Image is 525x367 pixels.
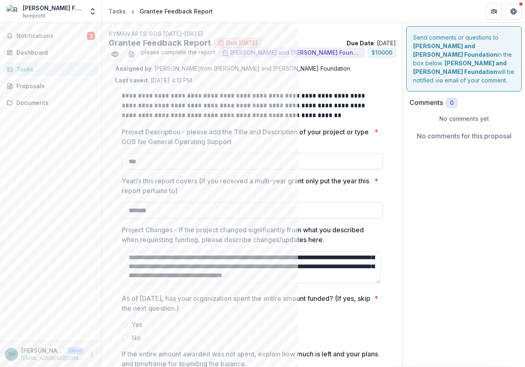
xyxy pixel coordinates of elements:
p: No comments yet [409,114,518,123]
div: [PERSON_NAME] Foundation [23,4,84,12]
span: please complete the report [141,48,215,61]
span: 0 [450,100,454,107]
span: $ 10000 [372,49,392,56]
p: [DATE] 4:13 PM [115,76,192,85]
p: Project Changes - If the project changed significantly from what you described when requesting fu... [122,225,378,245]
h2: Comments [409,99,443,107]
p: No comments for this proposal [417,131,512,141]
a: Documents [3,96,98,109]
span: Notifications [16,33,87,40]
button: More [87,349,97,359]
p: [PERSON_NAME] [21,346,64,355]
p: Project Description - please add the Title and Description of your project or type GOS for Genera... [122,127,371,147]
strong: Last saved: [115,77,149,84]
span: Nonprofit [23,12,46,20]
button: Notifications3 [3,29,98,42]
button: Get Help [505,3,522,20]
button: Preview 7858d3bc-dc98-4652-a8c9-156d6eb86fd8.pdf [109,48,122,61]
strong: [PERSON_NAME] and [PERSON_NAME] Foundation [413,42,497,58]
p: [EMAIL_ADDRESS][DOMAIN_NAME] [21,355,84,362]
strong: Assigned by [115,65,151,72]
a: Proposals [3,79,98,93]
span: [PERSON_NAME] and [PERSON_NAME] Foundation [230,49,361,56]
span: 3 [87,32,95,40]
div: Tasks [109,7,126,16]
button: Partners [486,3,502,20]
p: : [PERSON_NAME] from [PERSON_NAME] and [PERSON_NAME] Foundation [115,64,389,73]
a: Tasks [105,5,129,17]
span: No [131,333,141,343]
nav: breadcrumb [105,5,216,17]
div: Tasks [16,65,92,73]
button: download-word-button [125,48,138,61]
img: Ryman-Carroll Foundation [7,5,20,18]
span: Yes [131,320,142,329]
p: As of [DATE], has your organization spent the entire amount funded? (If yes, skip the next questi... [122,294,371,313]
div: Proposals [16,82,92,90]
div: Dashboard [16,48,92,57]
strong: Due Date [347,40,374,47]
p: RYMAN ARTS GOS [DATE]-[DATE] [109,29,396,38]
a: Tasks [3,62,98,76]
p: Year/s this report covers (if you received a multi-year grant only put the year this report perta... [122,176,371,196]
h2: Grantee Feedback Report [109,38,211,48]
span: Due [DATE] [226,40,258,47]
p: User [67,347,84,354]
div: Shannon Huang [8,351,15,357]
div: Grantee Feedback Report [140,7,213,16]
strong: [PERSON_NAME] and [PERSON_NAME] Foundation [413,60,507,75]
div: Send comments or questions to in the box below. will be notified via email of your comment. [406,26,522,91]
p: : [DATE] [347,39,396,47]
div: Documents [16,98,92,107]
button: Open entity switcher [87,3,98,20]
a: Dashboard [3,46,98,59]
